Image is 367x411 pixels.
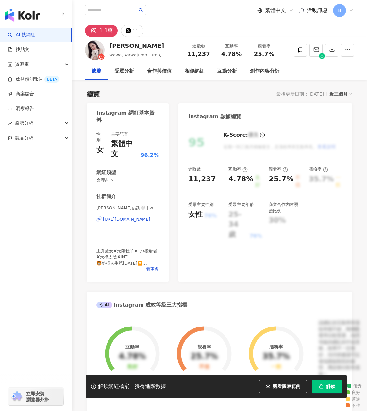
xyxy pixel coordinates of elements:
[269,202,302,214] div: 商業合作內容覆蓋比例
[346,403,360,408] span: 不佳
[125,344,139,349] div: 互動率
[346,397,360,402] span: 普通
[188,210,203,220] div: 女性
[188,166,201,172] div: 追蹤數
[99,26,113,35] div: 1.1萬
[111,131,128,137] div: 主要語言
[259,380,307,393] button: 觀看圖表範例
[219,43,244,49] div: 互動率
[187,50,210,57] span: 11,237
[307,7,328,13] span: 活動訊息
[8,105,34,112] a: 洞察報告
[250,67,279,75] div: 創作內容分析
[114,67,134,75] div: 受眾分析
[96,131,105,143] div: 性別
[96,205,159,211] span: [PERSON_NAME]跳跳🤍 | wawajump_jump
[96,145,104,155] div: 女
[103,216,150,222] div: [URL][DOMAIN_NAME]
[141,152,159,159] span: 96.2%
[269,344,283,349] div: 漲粉率
[254,51,274,57] span: 25.7%
[132,26,138,35] div: 11
[265,7,286,14] span: 繁體中文
[188,202,214,208] div: 受眾主要性別
[271,364,281,370] div: 一般
[228,174,253,189] div: 4.78%
[309,166,328,172] div: 漲粉率
[96,109,156,124] div: Instagram 網紅基本資料
[15,57,29,72] span: 資源庫
[185,67,204,75] div: 相似網紅
[127,364,138,370] div: 良好
[92,67,101,75] div: 總覽
[228,202,254,208] div: 受眾主要年齡
[252,43,276,49] div: 觀看率
[221,51,242,57] span: 4.78%
[15,116,33,131] span: 趨勢分析
[269,166,288,172] div: 觀看率
[186,43,211,49] div: 追蹤數
[109,52,166,64] span: wawa, wawajump_jump, [PERSON_NAME]跳跳
[96,301,187,308] div: Instagram 成效等級三大指標
[338,7,341,14] span: B
[8,47,29,53] a: 找貼文
[326,384,335,389] span: 解鎖
[85,40,105,60] img: KOL Avatar
[26,391,49,402] span: 立即安裝 瀏覽器外掛
[319,320,362,377] div: 該網紅的互動率和漲粉率都不錯，唯獨觀看率比較普通，為同等級的網紅的中低等級，效果不一定會好，但仍然建議可以發包開箱類型的案型，應該會比較有成效！
[197,344,211,349] div: 觀看率
[15,131,33,145] span: 競品分析
[96,177,159,183] span: 命理占卜
[96,216,159,222] a: [URL][DOMAIN_NAME]
[87,89,100,99] div: 總覽
[228,166,248,172] div: 互動率
[312,380,342,393] button: 解鎖
[98,383,166,390] div: 解鎖網紅檔案，獲得進階數據
[8,32,35,38] a: searchAI 找網紅
[96,193,116,200] div: 社群簡介
[269,174,293,189] div: 25.7%
[329,90,352,98] div: 近三個月
[147,67,172,75] div: 合作與價值
[217,67,237,75] div: 互動分析
[224,131,265,139] div: K-Score :
[96,169,116,176] div: 網紅類型
[10,391,23,402] img: chrome extension
[188,113,241,120] div: Instagram 數據總覽
[262,352,290,361] div: 35.7%
[8,121,12,126] span: rise
[96,249,157,307] span: 上升處女✘太陽牡羊✘1/3投射者✘天機太陰✘INTJ 🐯斜槓人生第[DATE]🔽 部落客｜直播主｜口碑行銷｜占卜療癒 🐯直播帶貨/代播 合作請洽📪小盒子或𝔼-𝕄𝕒𝕚𝕝 🤍塔羅𝕩水晶 @tarot...
[273,384,300,389] span: 觀看圖表範例
[8,76,59,83] a: 效益預測報告BETA
[139,8,143,12] span: search
[146,266,159,272] span: 看更多
[188,174,216,184] div: 11,237
[121,25,143,37] button: 11
[199,364,209,370] div: 不佳
[111,139,139,159] div: 繁體中文
[8,388,63,405] a: chrome extension立即安裝 瀏覽器外掛
[8,91,34,97] a: 商案媒合
[96,302,112,308] div: AI
[109,42,179,50] div: [PERSON_NAME]
[85,25,118,37] button: 1.1萬
[191,352,218,361] div: 25.7%
[5,9,40,22] img: logo
[119,352,146,361] div: 4.78%
[276,91,324,97] div: 最後更新日期：[DATE]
